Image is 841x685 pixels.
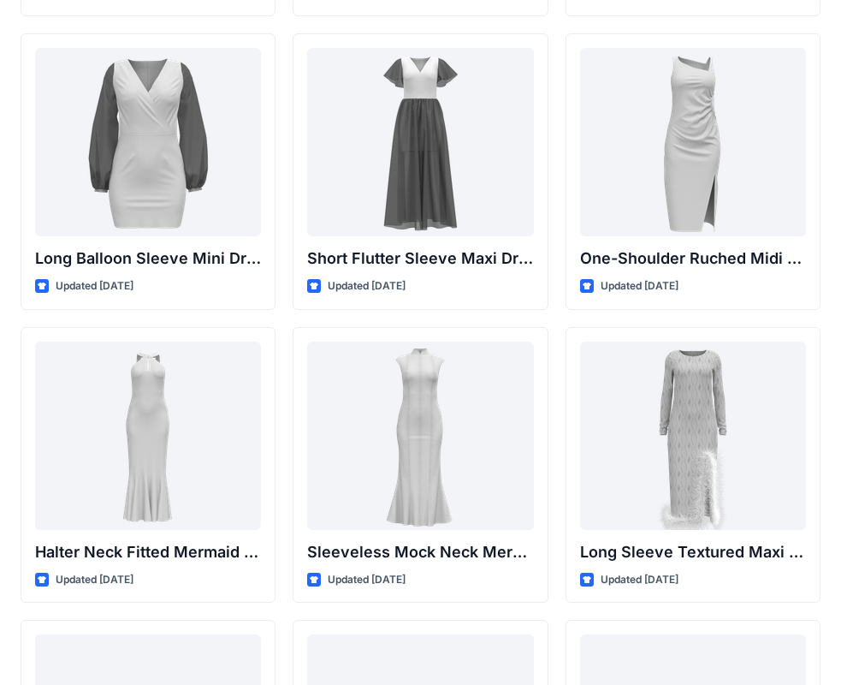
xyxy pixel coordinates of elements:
[56,277,133,295] p: Updated [DATE]
[580,342,806,530] a: Long Sleeve Textured Maxi Dress with Feather Hem
[328,571,406,589] p: Updated [DATE]
[307,48,533,236] a: Short Flutter Sleeve Maxi Dress with Contrast Bodice and Sheer Overlay
[601,277,678,295] p: Updated [DATE]
[307,342,533,530] a: Sleeveless Mock Neck Mermaid Gown
[35,247,261,271] p: Long Balloon Sleeve Mini Dress with Wrap Bodice
[307,540,533,564] p: Sleeveless Mock Neck Mermaid Gown
[580,247,806,271] p: One-Shoulder Ruched Midi Dress with Slit
[35,540,261,564] p: Halter Neck Fitted Mermaid Gown with Keyhole Detail
[307,247,533,271] p: Short Flutter Sleeve Maxi Dress with Contrast [PERSON_NAME] and [PERSON_NAME]
[580,48,806,236] a: One-Shoulder Ruched Midi Dress with Slit
[580,540,806,564] p: Long Sleeve Textured Maxi Dress with Feather Hem
[35,342,261,530] a: Halter Neck Fitted Mermaid Gown with Keyhole Detail
[328,277,406,295] p: Updated [DATE]
[56,571,133,589] p: Updated [DATE]
[35,48,261,236] a: Long Balloon Sleeve Mini Dress with Wrap Bodice
[601,571,678,589] p: Updated [DATE]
